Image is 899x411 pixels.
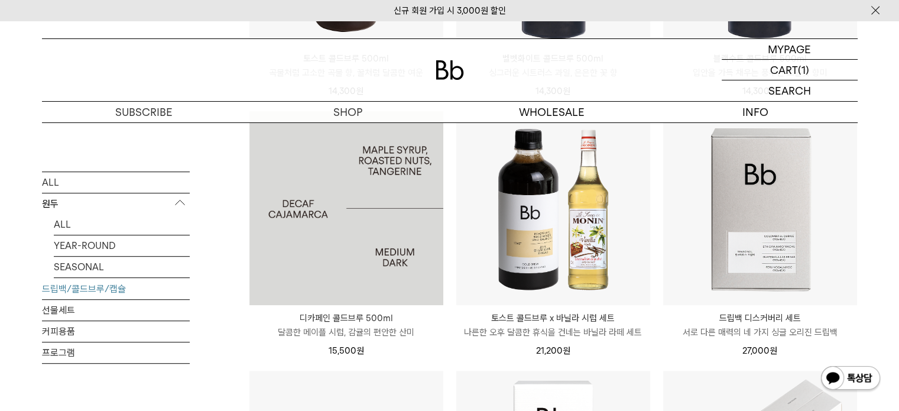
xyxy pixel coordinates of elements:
p: MYPAGE [768,39,811,59]
a: CART (1) [722,60,858,80]
img: 드립백 디스커버리 세트 [663,111,857,305]
p: CART [770,60,798,80]
a: SHOP [246,102,450,122]
span: 원 [770,345,777,356]
p: 원두 [42,193,190,215]
a: SEASONAL [54,257,190,277]
img: 로고 [436,60,464,80]
p: WHOLESALE [450,102,654,122]
p: 서로 다른 매력의 네 가지 싱글 오리진 드립백 [663,325,857,339]
a: ALL [42,172,190,193]
a: MYPAGE [722,39,858,60]
p: 달콤한 메이플 시럽, 감귤의 편안한 산미 [249,325,443,339]
a: 디카페인 콜드브루 500ml [249,111,443,305]
span: 27,000 [742,345,777,356]
p: (1) [798,60,809,80]
a: 드립백/콜드브루/캡슐 [42,279,190,299]
a: ALL [54,214,190,235]
span: 원 [563,345,570,356]
a: 선물세트 [42,300,190,321]
a: 커피용품 [42,321,190,342]
img: 카카오톡 채널 1:1 채팅 버튼 [820,365,881,393]
p: INFO [654,102,858,122]
a: SUBSCRIBE [42,102,246,122]
p: 디카페인 콜드브루 500ml [249,311,443,325]
span: 21,200 [536,345,570,356]
p: 나른한 오후 달콤한 휴식을 건네는 바닐라 라떼 세트 [456,325,650,339]
a: 디카페인 콜드브루 500ml 달콤한 메이플 시럽, 감귤의 편안한 산미 [249,311,443,339]
img: 1000000037_add2_073.jpg [249,111,443,305]
a: 드립백 디스커버리 세트 서로 다른 매력의 네 가지 싱글 오리진 드립백 [663,311,857,339]
a: 토스트 콜드브루 x 바닐라 시럽 세트 나른한 오후 달콤한 휴식을 건네는 바닐라 라떼 세트 [456,311,650,339]
a: 프로그램 [42,342,190,363]
p: 토스트 콜드브루 x 바닐라 시럽 세트 [456,311,650,325]
p: SEARCH [768,80,811,101]
a: 신규 회원 가입 시 3,000원 할인 [394,5,506,16]
a: YEAR-ROUND [54,235,190,256]
span: 15,500 [329,345,364,356]
span: 원 [356,345,364,356]
p: 드립백 디스커버리 세트 [663,311,857,325]
img: 토스트 콜드브루 x 바닐라 시럽 세트 [456,111,650,305]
